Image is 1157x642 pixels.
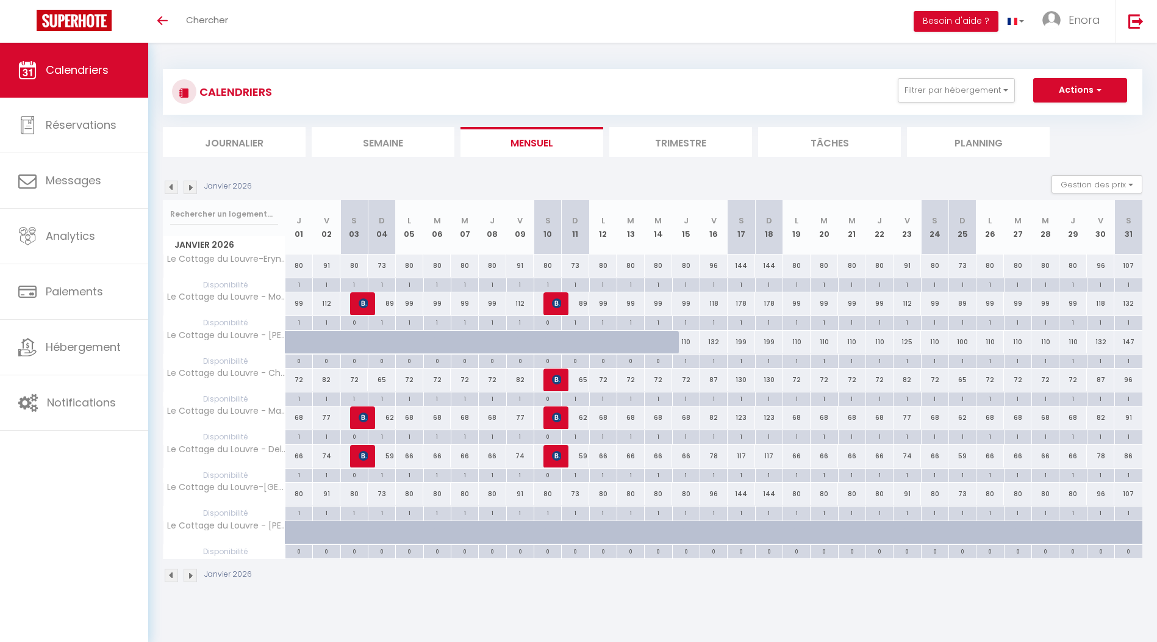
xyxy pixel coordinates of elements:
div: 73 [948,254,976,277]
div: 1 [976,355,1003,366]
span: [PERSON_NAME] [359,444,368,467]
div: 87 [700,369,727,391]
abbr: V [904,215,910,226]
div: 1 [451,278,478,290]
abbr: M [848,215,856,226]
span: [PERSON_NAME] [359,406,368,429]
div: 0 [341,355,368,366]
div: 1 [949,355,976,366]
div: 1 [1032,316,1059,328]
div: 1 [617,278,644,290]
div: 99 [617,292,644,315]
div: 0 [285,355,312,366]
div: 99 [672,292,700,315]
th: 14 [645,200,672,254]
div: 0 [479,355,506,366]
div: 1 [368,278,395,290]
div: 1 [811,355,837,366]
div: 1 [783,316,810,328]
div: 80 [617,254,644,277]
div: 82 [506,369,534,391]
div: 1 [922,355,948,366]
th: 07 [451,200,478,254]
div: 1 [479,278,506,290]
div: 0 [341,316,368,328]
div: 72 [451,369,478,391]
div: 110 [783,331,810,353]
div: 80 [589,254,617,277]
abbr: M [627,215,634,226]
div: 1 [728,355,754,366]
div: 1 [1032,278,1059,290]
th: 26 [976,200,1004,254]
div: 89 [948,292,976,315]
div: 72 [423,369,451,391]
div: 1 [1087,355,1114,366]
div: 1 [811,278,837,290]
div: 110 [1031,331,1059,353]
div: 1 [756,278,783,290]
div: 1 [451,316,478,328]
li: Mensuel [460,127,603,157]
div: 65 [562,369,589,391]
div: 80 [865,254,893,277]
div: 110 [1004,331,1031,353]
div: 65 [368,369,395,391]
div: 99 [1004,292,1031,315]
input: Rechercher un logement... [170,203,278,225]
div: 1 [922,278,948,290]
abbr: M [820,215,828,226]
div: 1 [645,278,672,290]
div: 1 [424,278,451,290]
div: 72 [1031,369,1059,391]
abbr: V [324,215,329,226]
abbr: L [988,215,992,226]
div: 99 [1059,292,1087,315]
span: [PERSON_NAME] [359,292,368,315]
div: 72 [838,369,865,391]
th: 30 [1087,200,1114,254]
span: [PERSON_NAME] [552,368,561,391]
div: 80 [451,254,478,277]
span: Notifications [47,395,116,410]
div: 147 [1114,331,1142,353]
div: 89 [562,292,589,315]
div: 1 [1115,355,1142,366]
th: 09 [506,200,534,254]
span: Disponibilité [163,316,285,330]
div: 0 [507,355,534,366]
div: 72 [396,369,423,391]
span: Le Cottage du Louvre-Eryn-T2 avec terrasse [165,254,287,264]
div: 132 [1087,331,1114,353]
abbr: L [795,215,798,226]
abbr: L [407,215,411,226]
div: 1 [341,278,368,290]
span: Janvier 2026 [163,236,285,254]
div: 80 [811,254,838,277]
abbr: D [959,215,965,226]
h3: CALENDRIERS [196,78,272,106]
div: 1 [1059,278,1086,290]
div: 72 [1059,369,1087,391]
span: [PERSON_NAME] [552,444,561,467]
div: 80 [479,254,506,277]
div: 1 [894,355,920,366]
div: 1 [1115,316,1142,328]
div: 99 [865,292,893,315]
img: ... [1042,11,1061,29]
div: 72 [340,369,368,391]
span: Messages [46,173,101,188]
th: 19 [783,200,810,254]
div: 91 [313,254,340,277]
li: Planning [907,127,1050,157]
abbr: M [434,215,441,226]
div: 80 [672,254,700,277]
div: 0 [534,355,561,366]
abbr: L [601,215,605,226]
div: 80 [1031,254,1059,277]
div: 1 [1087,316,1114,328]
span: Disponibilité [163,355,285,368]
div: 1 [700,316,727,328]
div: 0 [368,355,395,366]
th: 06 [423,200,451,254]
